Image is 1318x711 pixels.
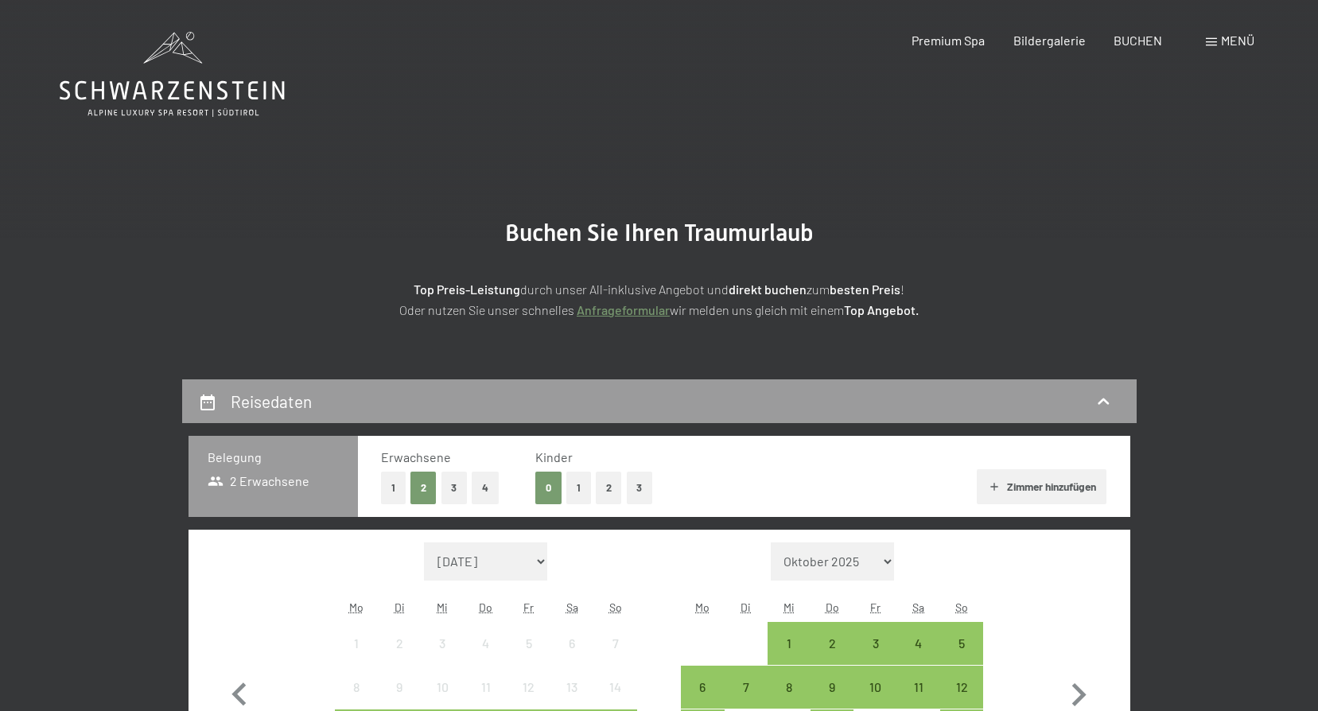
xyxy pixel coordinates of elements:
[897,622,940,665] div: Sat Oct 04 2025
[769,637,809,677] div: 1
[1221,33,1254,48] span: Menü
[231,391,312,411] h2: Reisedaten
[783,600,795,614] abbr: Mittwoch
[977,469,1106,504] button: Zimmer hinzufügen
[507,666,550,709] div: Anreise nicht möglich
[335,666,378,709] div: Mon Sep 08 2025
[577,302,670,317] a: Anfrageformular
[1114,33,1162,48] a: BUCHEN
[507,622,550,665] div: Anreise nicht möglich
[912,33,985,48] a: Premium Spa
[262,279,1057,320] p: durch unser All-inklusive Angebot und zum ! Oder nutzen Sie unser schnelles wir melden uns gleich...
[940,666,983,709] div: Anreise möglich
[466,637,506,677] div: 4
[593,666,636,709] div: Anreise nicht möglich
[550,666,593,709] div: Sat Sep 13 2025
[811,666,853,709] div: Thu Oct 09 2025
[870,600,881,614] abbr: Freitag
[627,472,653,504] button: 3
[507,666,550,709] div: Fri Sep 12 2025
[942,637,982,677] div: 5
[729,282,807,297] strong: direkt buchen
[552,637,592,677] div: 6
[940,666,983,709] div: Sun Oct 12 2025
[609,600,622,614] abbr: Sonntag
[566,600,578,614] abbr: Samstag
[596,472,622,504] button: 2
[437,600,448,614] abbr: Mittwoch
[768,622,811,665] div: Anreise möglich
[595,637,635,677] div: 7
[395,600,405,614] abbr: Dienstag
[811,622,853,665] div: Thu Oct 02 2025
[940,622,983,665] div: Anreise möglich
[465,622,507,665] div: Thu Sep 04 2025
[523,600,534,614] abbr: Freitag
[940,622,983,665] div: Sun Oct 05 2025
[811,622,853,665] div: Anreise möglich
[768,666,811,709] div: Wed Oct 08 2025
[472,472,499,504] button: 4
[768,666,811,709] div: Anreise möglich
[853,622,896,665] div: Fri Oct 03 2025
[593,622,636,665] div: Sun Sep 07 2025
[379,637,419,677] div: 2
[509,637,549,677] div: 5
[378,622,421,665] div: Tue Sep 02 2025
[741,600,751,614] abbr: Dienstag
[335,622,378,665] div: Mon Sep 01 2025
[465,622,507,665] div: Anreise nicht möglich
[550,622,593,665] div: Anreise nicht möglich
[725,666,768,709] div: Anreise möglich
[410,472,437,504] button: 2
[465,666,507,709] div: Anreise nicht möglich
[855,637,895,677] div: 3
[421,666,464,709] div: Wed Sep 10 2025
[535,449,573,464] span: Kinder
[811,666,853,709] div: Anreise möglich
[853,622,896,665] div: Anreise möglich
[349,600,364,614] abbr: Montag
[441,472,468,504] button: 3
[593,666,636,709] div: Sun Sep 14 2025
[853,666,896,709] div: Fri Oct 10 2025
[479,600,492,614] abbr: Donnerstag
[422,637,462,677] div: 3
[335,666,378,709] div: Anreise nicht möglich
[381,472,406,504] button: 1
[505,219,814,247] span: Buchen Sie Ihren Traumurlaub
[465,666,507,709] div: Thu Sep 11 2025
[912,600,924,614] abbr: Samstag
[695,600,710,614] abbr: Montag
[507,622,550,665] div: Fri Sep 05 2025
[897,666,940,709] div: Sat Oct 11 2025
[830,282,900,297] strong: besten Preis
[681,666,724,709] div: Mon Oct 06 2025
[1013,33,1086,48] a: Bildergalerie
[378,666,421,709] div: Tue Sep 09 2025
[421,666,464,709] div: Anreise nicht möglich
[208,472,310,490] span: 2 Erwachsene
[421,622,464,665] div: Wed Sep 03 2025
[853,666,896,709] div: Anreise möglich
[421,622,464,665] div: Anreise nicht möglich
[381,449,451,464] span: Erwachsene
[844,302,919,317] strong: Top Angebot.
[899,637,939,677] div: 4
[812,637,852,677] div: 2
[414,282,520,297] strong: Top Preis-Leistung
[955,600,968,614] abbr: Sonntag
[378,666,421,709] div: Anreise nicht möglich
[550,622,593,665] div: Sat Sep 06 2025
[378,622,421,665] div: Anreise nicht möglich
[768,622,811,665] div: Wed Oct 01 2025
[681,666,724,709] div: Anreise möglich
[550,666,593,709] div: Anreise nicht möglich
[335,622,378,665] div: Anreise nicht möglich
[897,666,940,709] div: Anreise möglich
[826,600,839,614] abbr: Donnerstag
[208,449,339,466] h3: Belegung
